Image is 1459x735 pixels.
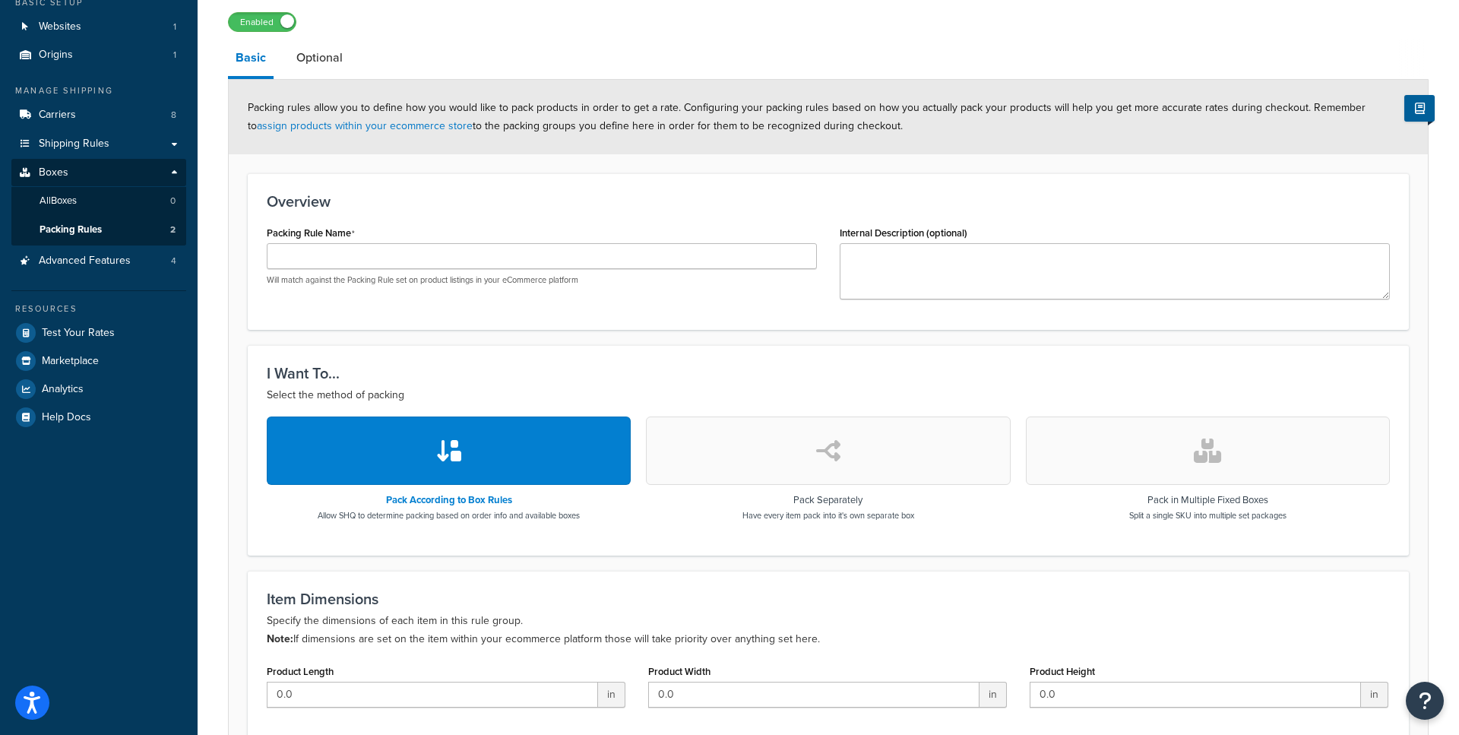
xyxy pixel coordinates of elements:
a: Test Your Rates [11,319,186,347]
span: 0 [170,195,176,208]
li: Origins [11,41,186,69]
span: 1 [173,49,176,62]
b: Note: [267,631,293,647]
label: Enabled [229,13,296,31]
div: Resources [11,303,186,315]
a: Websites1 [11,13,186,41]
span: in [1361,682,1388,708]
label: Product Height [1030,666,1095,677]
span: Boxes [39,166,68,179]
a: Origins1 [11,41,186,69]
h3: Pack Separately [742,495,914,505]
h3: Pack According to Box Rules [318,495,580,505]
a: Packing Rules2 [11,216,186,244]
span: 1 [173,21,176,33]
span: in [980,682,1007,708]
span: Carriers [39,109,76,122]
a: Marketplace [11,347,186,375]
span: Advanced Features [39,255,131,268]
label: Product Length [267,666,334,677]
h3: Overview [267,193,1390,210]
label: Product Width [648,666,711,677]
span: Analytics [42,383,84,396]
h3: I Want To... [267,365,1390,382]
li: Carriers [11,101,186,129]
p: Allow SHQ to determine packing based on order info and available boxes [318,509,580,521]
a: Advanced Features4 [11,247,186,275]
span: Packing Rules [40,223,102,236]
div: Manage Shipping [11,84,186,97]
span: 8 [171,109,176,122]
h3: Item Dimensions [267,591,1390,607]
p: Split a single SKU into multiple set packages [1129,509,1287,521]
a: Basic [228,40,274,79]
p: Will match against the Packing Rule set on product listings in your eCommerce platform [267,274,817,286]
span: Test Your Rates [42,327,115,340]
p: Specify the dimensions of each item in this rule group. If dimensions are set on the item within ... [267,612,1390,648]
span: Packing rules allow you to define how you would like to pack products in order to get a rate. Con... [248,100,1366,134]
a: assign products within your ecommerce store [257,118,473,134]
a: Analytics [11,375,186,403]
a: Help Docs [11,404,186,431]
span: Help Docs [42,411,91,424]
h3: Pack in Multiple Fixed Boxes [1129,495,1287,505]
span: in [598,682,625,708]
span: Marketplace [42,355,99,368]
a: Carriers8 [11,101,186,129]
span: All Boxes [40,195,77,208]
a: Optional [289,40,350,76]
button: Open Resource Center [1406,682,1444,720]
li: Packing Rules [11,216,186,244]
p: Select the method of packing [267,386,1390,404]
li: Advanced Features [11,247,186,275]
a: Shipping Rules [11,130,186,158]
button: Show Help Docs [1404,95,1435,122]
span: Origins [39,49,73,62]
span: Shipping Rules [39,138,109,150]
a: AllBoxes0 [11,187,186,215]
li: Boxes [11,159,186,246]
li: Websites [11,13,186,41]
label: Packing Rule Name [267,227,355,239]
span: Websites [39,21,81,33]
label: Internal Description (optional) [840,227,967,239]
a: Boxes [11,159,186,187]
span: 2 [170,223,176,236]
span: 4 [171,255,176,268]
p: Have every item pack into it's own separate box [742,509,914,521]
